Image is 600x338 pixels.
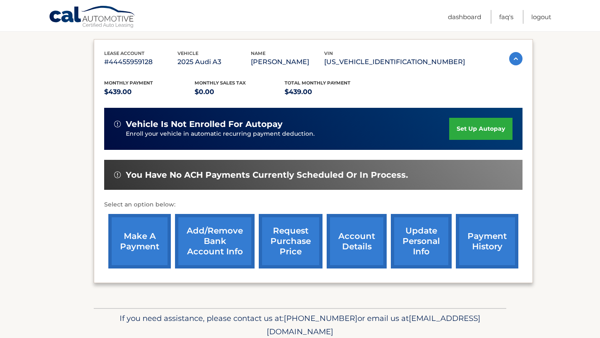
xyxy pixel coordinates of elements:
a: set up autopay [449,118,512,140]
a: FAQ's [499,10,513,24]
img: accordion-active.svg [509,52,522,65]
p: $0.00 [195,86,285,98]
img: alert-white.svg [114,121,121,127]
span: vehicle [177,50,198,56]
img: alert-white.svg [114,171,121,178]
span: You have no ACH payments currently scheduled or in process. [126,170,408,180]
p: Select an option below: [104,200,522,210]
span: Monthly sales Tax [195,80,246,86]
p: $439.00 [285,86,375,98]
a: Add/Remove bank account info [175,214,255,268]
p: Enroll your vehicle in automatic recurring payment deduction. [126,129,449,139]
span: vehicle is not enrolled for autopay [126,119,282,129]
span: Total Monthly Payment [285,80,350,86]
p: [PERSON_NAME] [251,56,324,68]
a: Logout [531,10,551,24]
p: [US_VEHICLE_IDENTIFICATION_NUMBER] [324,56,465,68]
a: request purchase price [259,214,322,268]
a: payment history [456,214,518,268]
span: [PHONE_NUMBER] [284,313,357,323]
span: lease account [104,50,145,56]
span: vin [324,50,333,56]
p: #44455959128 [104,56,177,68]
p: 2025 Audi A3 [177,56,251,68]
a: Dashboard [448,10,481,24]
span: Monthly Payment [104,80,153,86]
a: make a payment [108,214,171,268]
p: $439.00 [104,86,195,98]
a: account details [327,214,387,268]
span: name [251,50,265,56]
a: update personal info [391,214,452,268]
a: Cal Automotive [49,5,136,30]
span: [EMAIL_ADDRESS][DOMAIN_NAME] [267,313,480,336]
